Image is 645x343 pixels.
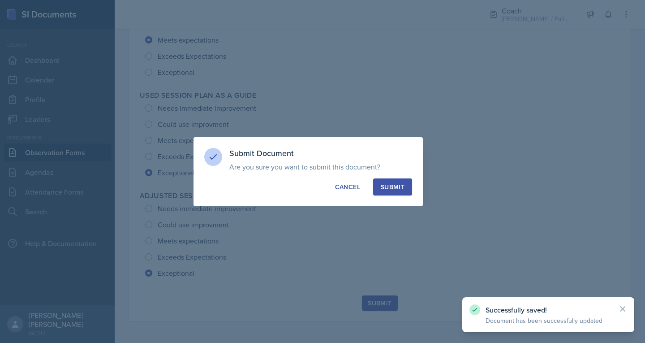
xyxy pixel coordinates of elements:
div: Cancel [335,182,360,191]
h3: Submit Document [229,148,412,159]
button: Cancel [327,178,368,195]
p: Document has been successfully updated [486,316,611,325]
div: Submit [381,182,404,191]
p: Successfully saved! [486,305,611,314]
button: Submit [373,178,412,195]
p: Are you sure you want to submit this document? [229,162,412,171]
